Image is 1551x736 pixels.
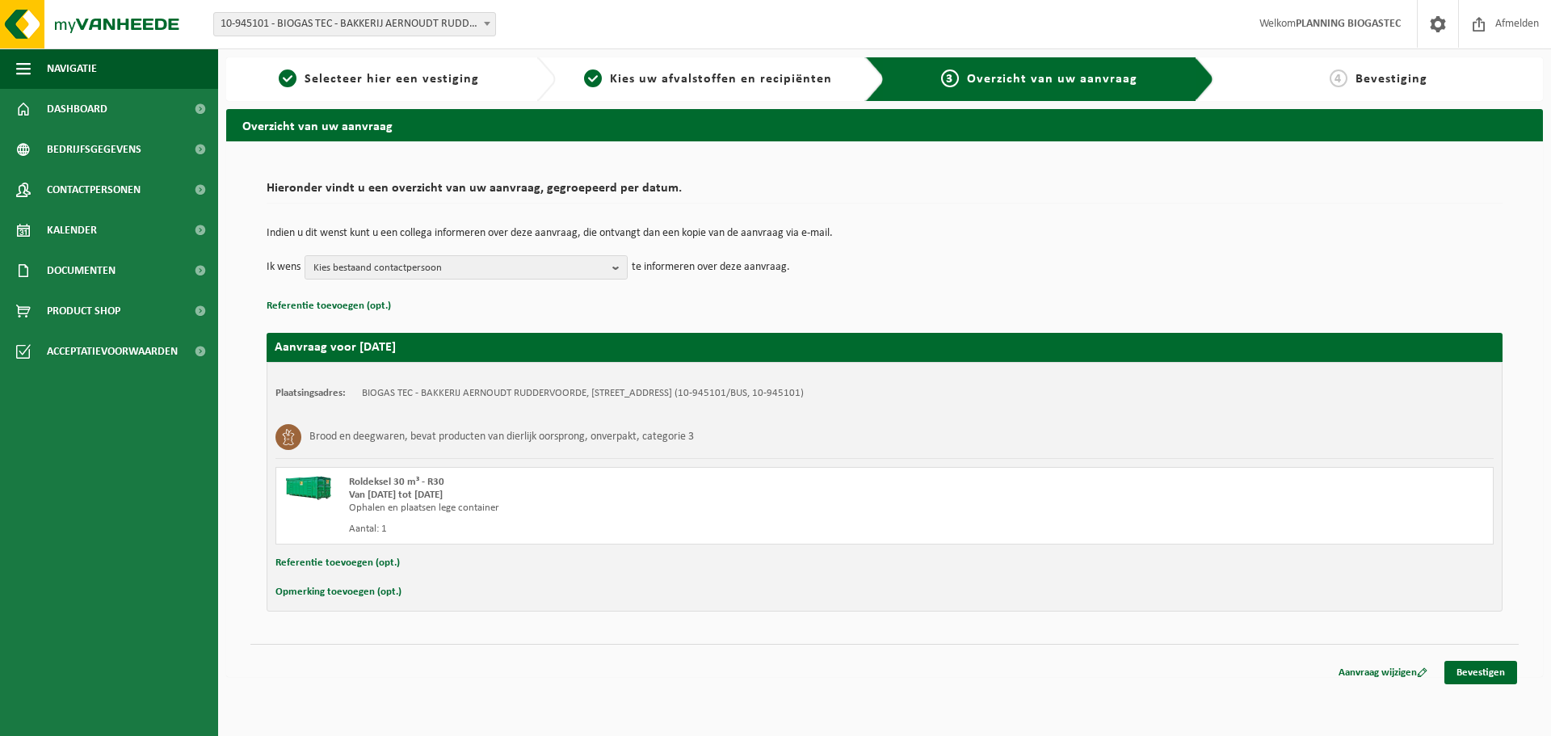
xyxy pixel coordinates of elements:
span: Roldeksel 30 m³ - R30 [349,477,444,487]
button: Referentie toevoegen (opt.) [267,296,391,317]
span: 2 [584,69,602,87]
div: Ophalen en plaatsen lege container [349,502,949,515]
a: 1Selecteer hier een vestiging [234,69,523,89]
p: te informeren over deze aanvraag. [632,255,790,280]
span: Selecteer hier een vestiging [305,73,479,86]
p: Indien u dit wenst kunt u een collega informeren over deze aanvraag, die ontvangt dan een kopie v... [267,228,1503,239]
span: Acceptatievoorwaarden [47,331,178,372]
td: BIOGAS TEC - BAKKERIJ AERNOUDT RUDDERVOORDE, [STREET_ADDRESS] (10-945101/BUS, 10-945101) [362,387,804,400]
span: Kies uw afvalstoffen en recipiënten [610,73,832,86]
strong: Aanvraag voor [DATE] [275,341,396,354]
span: 3 [941,69,959,87]
span: 1 [279,69,296,87]
span: Dashboard [47,89,107,129]
span: 4 [1330,69,1347,87]
span: Bedrijfsgegevens [47,129,141,170]
strong: PLANNING BIOGASTEC [1296,18,1401,30]
p: Ik wens [267,255,301,280]
h3: Brood en deegwaren, bevat producten van dierlijk oorsprong, onverpakt, categorie 3 [309,424,694,450]
span: 10-945101 - BIOGAS TEC - BAKKERIJ AERNOUDT RUDDERVOORDE - RUDDERVOORDE [214,13,495,36]
span: Navigatie [47,48,97,89]
strong: Van [DATE] tot [DATE] [349,490,443,500]
span: Documenten [47,250,116,291]
a: Aanvraag wijzigen [1326,661,1440,684]
span: Kies bestaand contactpersoon [313,256,606,280]
span: Kalender [47,210,97,250]
span: Overzicht van uw aanvraag [967,73,1137,86]
span: Contactpersonen [47,170,141,210]
div: Aantal: 1 [349,523,949,536]
button: Opmerking toevoegen (opt.) [275,582,401,603]
button: Referentie toevoegen (opt.) [275,553,400,574]
span: Bevestiging [1356,73,1427,86]
a: 2Kies uw afvalstoffen en recipiënten [564,69,853,89]
img: HK-XR-30-GN-00.png [284,476,333,500]
span: 10-945101 - BIOGAS TEC - BAKKERIJ AERNOUDT RUDDERVOORDE - RUDDERVOORDE [213,12,496,36]
h2: Overzicht van uw aanvraag [226,109,1543,141]
strong: Plaatsingsadres: [275,388,346,398]
button: Kies bestaand contactpersoon [305,255,628,280]
span: Product Shop [47,291,120,331]
h2: Hieronder vindt u een overzicht van uw aanvraag, gegroepeerd per datum. [267,182,1503,204]
a: Bevestigen [1444,661,1517,684]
